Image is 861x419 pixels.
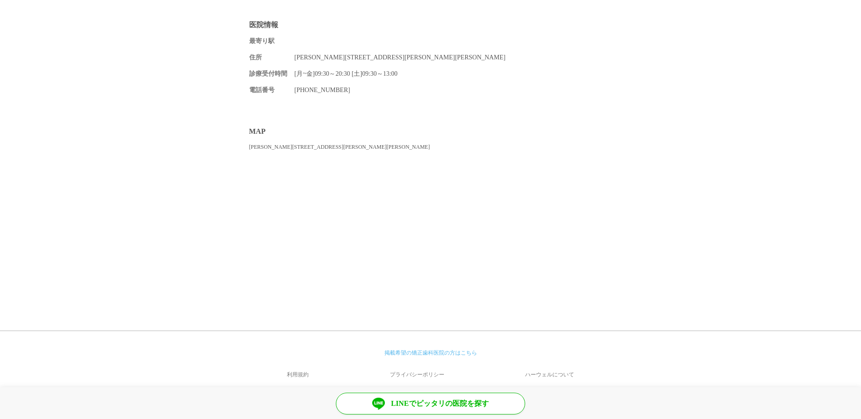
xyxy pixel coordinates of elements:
a: プライバシーポリシー [352,364,482,385]
h2: MAP [249,127,612,136]
a: 掲載希望の矯正歯科医院の方はこちら [384,350,477,356]
a: ハーウェルについて [487,364,612,385]
dd: [PERSON_NAME][STREET_ADDRESS][PERSON_NAME][PERSON_NAME] [295,53,612,62]
dt: 住所 [249,53,295,62]
dt: 電話番号 [249,85,295,95]
div: [PERSON_NAME][STREET_ADDRESS][PERSON_NAME][PERSON_NAME] [249,143,612,151]
a: 利用規約 [249,364,347,385]
a: LINEでピッタリの医院を探す [336,393,525,414]
dt: 診療受付時間 [249,69,295,78]
h2: 医院情報 [249,20,612,29]
span: [月~金]09:30～20:30 [土]09:30～13:00 [295,70,398,77]
dt: 最寄り駅 [249,36,295,46]
dd: [PHONE_NUMBER] [295,85,612,95]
